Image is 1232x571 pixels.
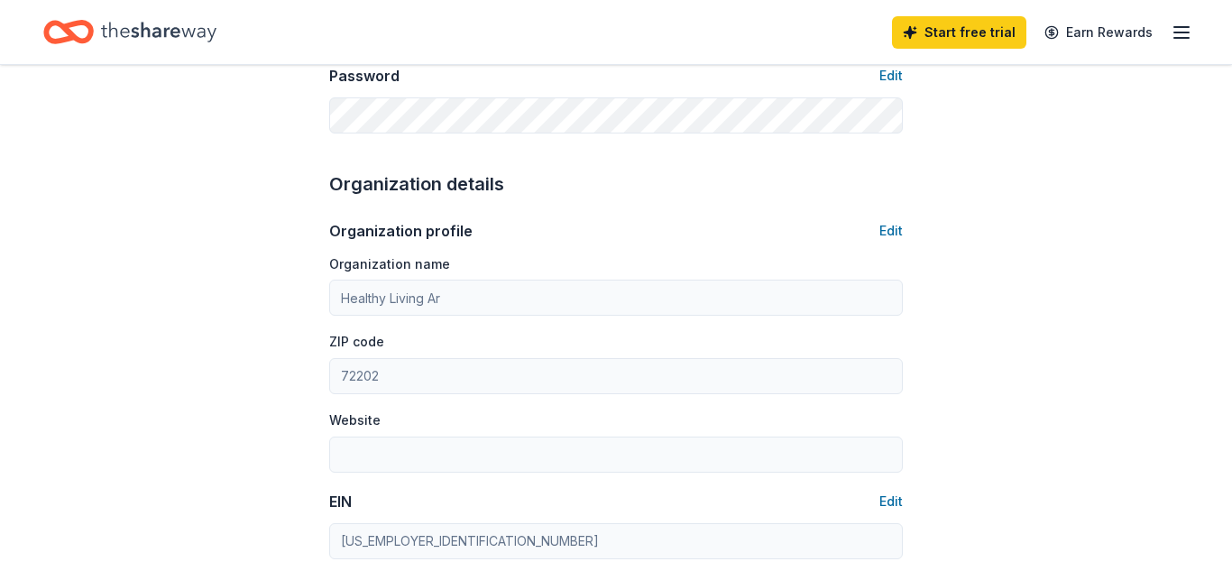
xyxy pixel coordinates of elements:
[892,16,1026,49] a: Start free trial
[329,255,450,273] label: Organization name
[329,170,903,198] div: Organization details
[1034,16,1163,49] a: Earn Rewards
[329,411,381,429] label: Website
[329,65,400,87] div: Password
[329,358,903,394] input: 12345 (U.S. only)
[879,65,903,87] button: Edit
[329,523,903,559] input: 12-3456789
[879,491,903,512] button: Edit
[879,220,903,242] button: Edit
[43,11,216,53] a: Home
[329,491,352,512] div: EIN
[329,220,473,242] div: Organization profile
[329,333,384,351] label: ZIP code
